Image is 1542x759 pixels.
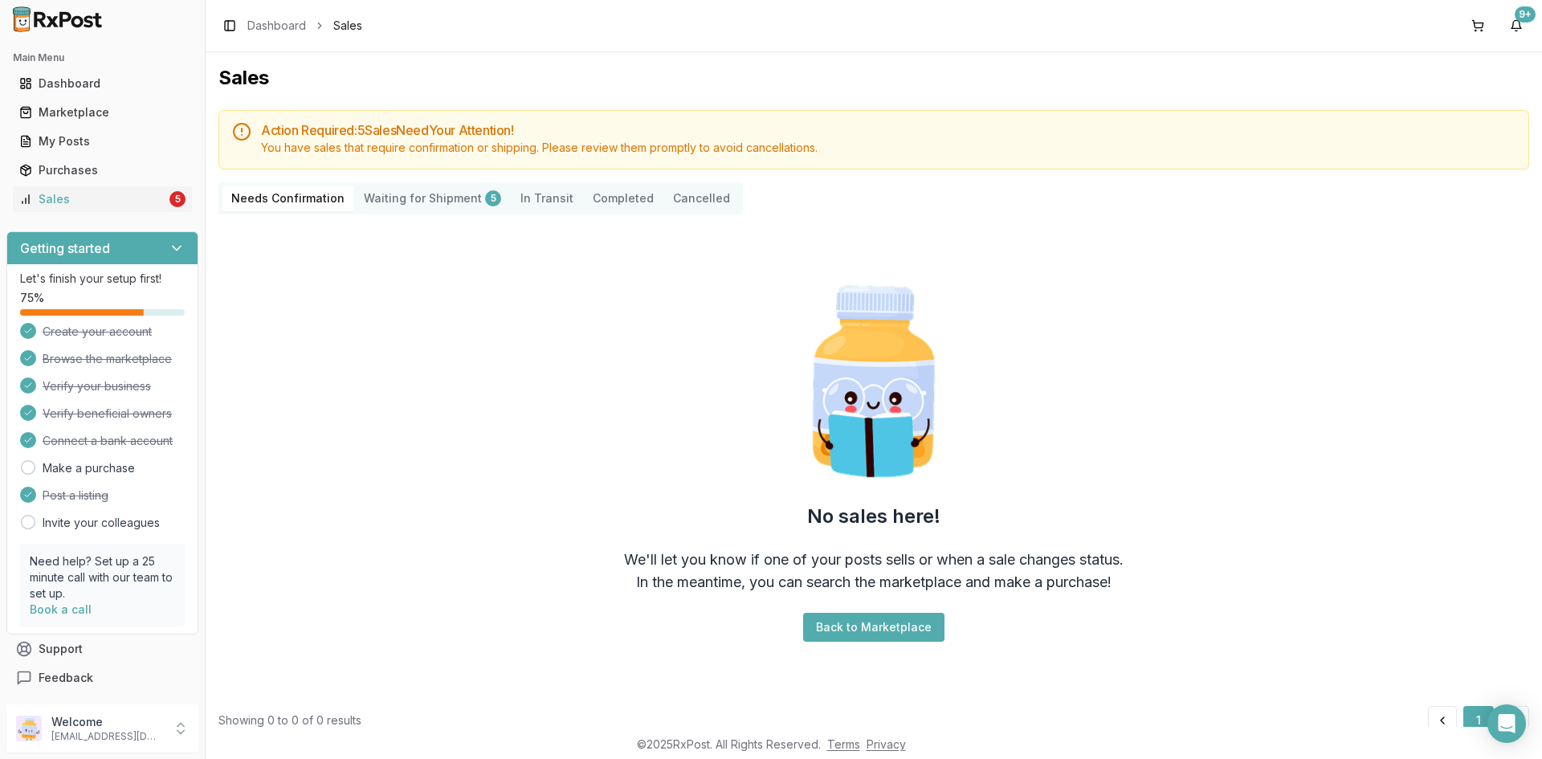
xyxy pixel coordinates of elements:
[43,324,152,340] span: Create your account
[43,515,160,531] a: Invite your colleagues
[6,6,109,32] img: RxPost Logo
[333,18,362,34] span: Sales
[1463,706,1494,735] button: 1
[261,140,1515,156] div: You have sales that require confirmation or shipping. Please review them promptly to avoid cancel...
[6,157,198,183] button: Purchases
[20,271,185,287] p: Let's finish your setup first!
[6,100,198,125] button: Marketplace
[43,460,135,476] a: Make a purchase
[1503,13,1529,39] button: 9+
[624,549,1124,571] div: We'll let you know if one of your posts sells or when a sale changes status.
[1515,6,1536,22] div: 9+
[169,191,186,207] div: 5
[13,156,192,185] a: Purchases
[30,553,175,602] p: Need help? Set up a 25 minute call with our team to set up.
[13,51,192,64] h2: Main Menu
[43,406,172,422] span: Verify beneficial owners
[43,351,172,367] span: Browse the marketplace
[19,191,166,207] div: Sales
[827,737,860,751] a: Terms
[39,670,93,686] span: Feedback
[19,104,186,120] div: Marketplace
[13,98,192,127] a: Marketplace
[663,186,740,211] button: Cancelled
[51,714,163,730] p: Welcome
[20,239,110,258] h3: Getting started
[13,185,192,214] a: Sales5
[218,712,361,728] div: Showing 0 to 0 of 0 results
[51,730,163,743] p: [EMAIL_ADDRESS][DOMAIN_NAME]
[247,18,306,34] a: Dashboard
[261,124,1515,137] h5: Action Required: 5 Sale s Need Your Attention!
[354,186,511,211] button: Waiting for Shipment
[222,186,354,211] button: Needs Confirmation
[1487,704,1526,743] div: Open Intercom Messenger
[6,186,198,212] button: Sales5
[6,635,198,663] button: Support
[20,290,44,306] span: 75 %
[6,71,198,96] button: Dashboard
[636,571,1112,594] div: In the meantime, you can search the marketplace and make a purchase!
[43,433,173,449] span: Connect a bank account
[19,162,186,178] div: Purchases
[771,279,977,484] img: Smart Pill Bottle
[583,186,663,211] button: Completed
[30,602,92,616] a: Book a call
[803,613,944,642] button: Back to Marketplace
[19,133,186,149] div: My Posts
[218,65,1529,91] h1: Sales
[485,190,501,206] div: 5
[807,504,940,529] h2: No sales here!
[13,69,192,98] a: Dashboard
[19,75,186,92] div: Dashboard
[43,488,108,504] span: Post a listing
[511,186,583,211] button: In Transit
[6,129,198,154] button: My Posts
[867,737,906,751] a: Privacy
[43,378,151,394] span: Verify your business
[247,18,362,34] nav: breadcrumb
[6,663,198,692] button: Feedback
[16,716,42,741] img: User avatar
[13,127,192,156] a: My Posts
